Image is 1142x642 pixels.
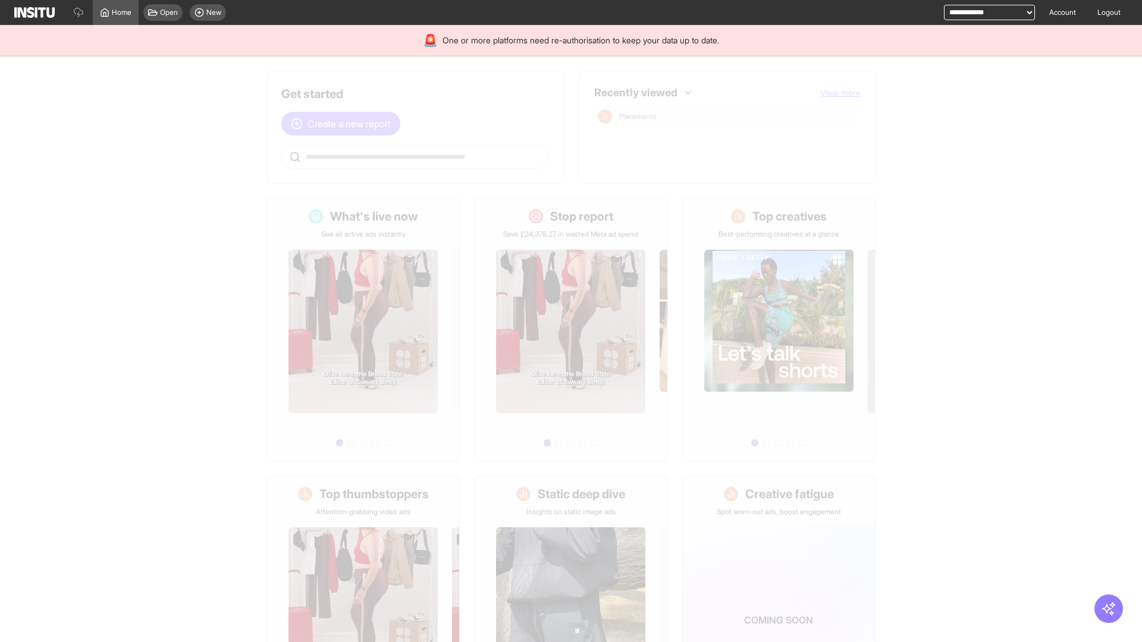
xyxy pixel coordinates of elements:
span: Open [160,8,178,17]
img: Logo [14,7,55,18]
span: New [206,8,221,17]
span: Home [112,8,131,17]
div: 🚨 [423,32,438,49]
span: One or more platforms need re-authorisation to keep your data up to date. [443,34,719,46]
